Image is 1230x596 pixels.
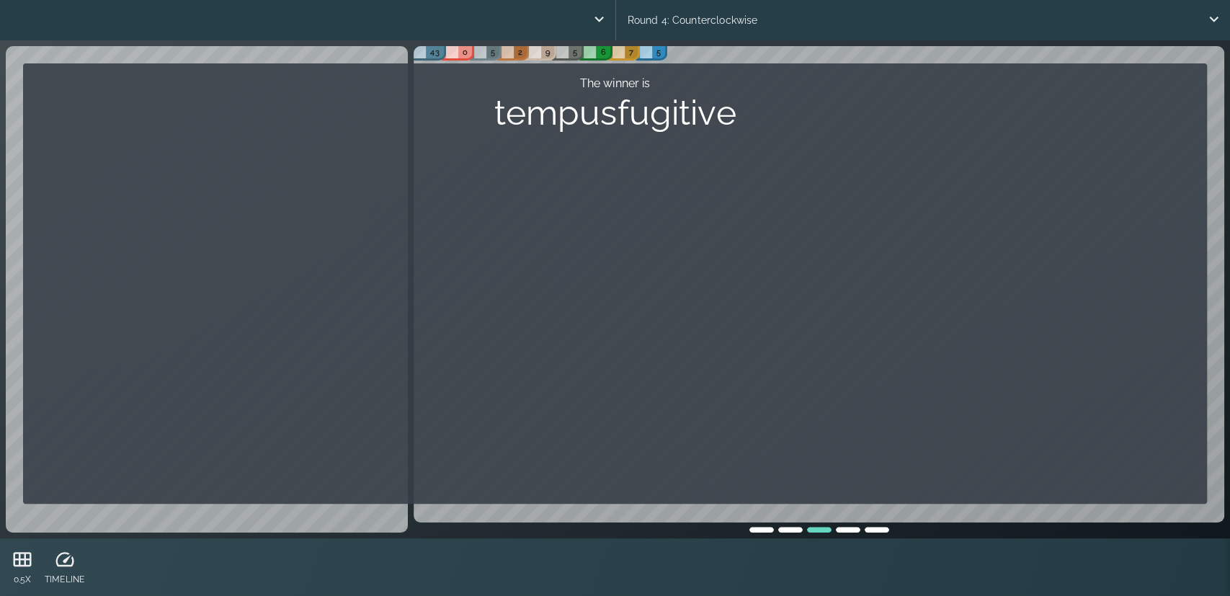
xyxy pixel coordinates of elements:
p: 5 [491,46,495,58]
p: 2 [518,46,522,58]
p: 0.5X [12,573,33,586]
p: 5 [573,46,577,58]
p: 5 [656,46,661,58]
p: 7 [629,46,633,58]
p: The winner is [35,75,1195,92]
p: 43 [430,46,439,58]
p: 6 [600,46,605,58]
p: 9 [545,46,550,58]
p: TIMELINE [45,573,84,586]
p: 0 [463,46,468,58]
h3: tempusfugitive [35,92,1195,133]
